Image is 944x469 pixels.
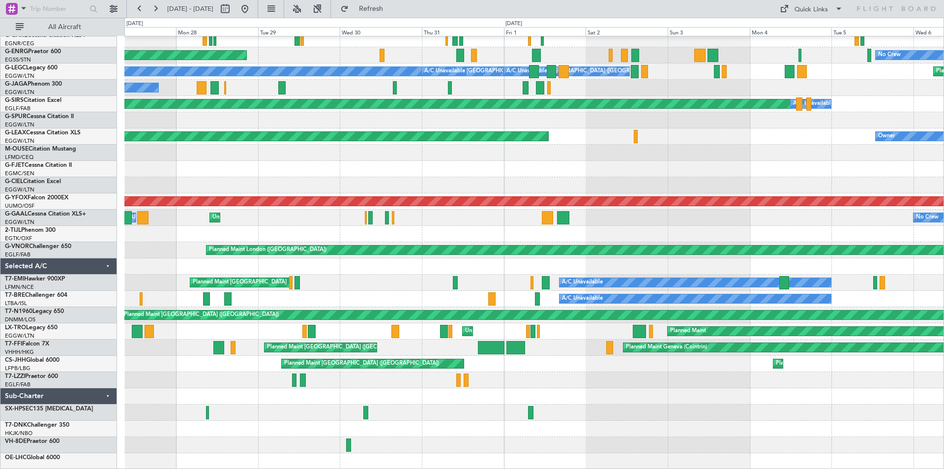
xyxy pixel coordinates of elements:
[5,276,65,282] a: T7-EMIHawker 900XP
[5,406,26,412] span: SX-HPS
[878,48,901,63] div: No Crew
[5,381,30,388] a: EGLF/FAB
[340,27,422,36] div: Wed 30
[775,1,848,17] button: Quick Links
[5,114,74,120] a: G-SPURCessna Citation II
[424,64,584,79] div: A/C Unavailable [GEOGRAPHIC_DATA] ([GEOGRAPHIC_DATA])
[5,49,61,55] a: G-ENRGPraetor 600
[5,97,24,103] span: G-SIRS
[94,27,176,36] div: Sun 27
[5,438,27,444] span: VH-8DE
[5,162,25,168] span: G-FJET
[167,4,213,13] span: [DATE] - [DATE]
[5,374,58,379] a: T7-LZZIPraetor 600
[5,422,69,428] a: T7-DNKChallenger 350
[5,219,34,226] a: EGGW/LTN
[5,357,26,363] span: CS-JHH
[422,27,504,36] div: Thu 31
[5,374,25,379] span: T7-LZZI
[831,27,914,36] div: Tue 5
[506,64,666,79] div: A/C Unavailable [GEOGRAPHIC_DATA] ([GEOGRAPHIC_DATA])
[5,430,32,437] a: HKJK/NBO
[465,324,627,339] div: Unplanned Maint [GEOGRAPHIC_DATA] ([GEOGRAPHIC_DATA])
[26,24,104,31] span: All Aircraft
[5,438,59,444] a: VH-8DEPraetor 600
[5,341,49,347] a: T7-FFIFalcon 7X
[193,275,287,290] div: Planned Maint [GEOGRAPHIC_DATA]
[5,65,58,71] a: G-LEGCLegacy 600
[5,300,27,307] a: LTBA/ISL
[5,283,34,291] a: LFMN/NCE
[5,146,76,152] a: M-OUSECitation Mustang
[916,210,939,225] div: No Crew
[5,455,60,461] a: OE-LHCGlobal 6000
[5,65,26,71] span: G-LEGC
[5,365,30,372] a: LFPB/LBG
[5,235,32,242] a: EGTK/OXF
[5,251,30,258] a: EGLF/FAB
[5,211,28,217] span: G-GAAL
[5,72,34,80] a: EGGW/LTN
[5,137,34,145] a: EGGW/LTN
[5,195,28,201] span: G-YFOX
[5,244,71,250] a: G-VNORChallenger 650
[5,121,34,128] a: EGGW/LTN
[5,40,34,47] a: EGNR/CEG
[5,179,23,185] span: G-CIEL
[878,129,895,144] div: Owner
[5,154,33,161] a: LFMD/CEQ
[5,341,22,347] span: T7-FFI
[5,211,86,217] a: G-GAALCessna Citation XLS+
[5,227,56,233] a: 2-TIJLPhenom 300
[626,340,707,355] div: Planned Maint Geneva (Cointrin)
[30,1,87,16] input: Trip Number
[5,130,81,136] a: G-LEAXCessna Citation XLS
[209,243,326,257] div: Planned Maint London ([GEOGRAPHIC_DATA])
[795,5,828,15] div: Quick Links
[562,291,603,306] div: A/C Unavailable
[776,356,931,371] div: Planned Maint [GEOGRAPHIC_DATA] ([GEOGRAPHIC_DATA])
[5,276,24,282] span: T7-EMI
[5,325,58,331] a: LX-TROLegacy 650
[5,202,34,210] a: UUMO/OSF
[351,5,392,12] span: Refresh
[5,406,93,412] a: SX-HPSEC135 [MEDICAL_DATA]
[284,356,439,371] div: Planned Maint [GEOGRAPHIC_DATA] ([GEOGRAPHIC_DATA])
[668,27,750,36] div: Sun 3
[336,1,395,17] button: Refresh
[5,325,26,331] span: LX-TRO
[5,130,26,136] span: G-LEAX
[5,97,61,103] a: G-SIRSCitation Excel
[793,96,834,111] div: A/C Unavailable
[5,179,61,185] a: G-CIELCitation Excel
[5,186,34,193] a: EGGW/LTN
[5,81,62,87] a: G-JAGAPhenom 300
[562,275,603,290] div: A/C Unavailable
[5,162,72,168] a: G-FJETCessna Citation II
[750,27,832,36] div: Mon 4
[5,146,29,152] span: M-OUSE
[5,309,32,314] span: T7-N1960
[670,324,706,339] div: Planned Maint
[5,49,28,55] span: G-ENRG
[126,20,143,28] div: [DATE]
[5,455,27,461] span: OE-LHC
[11,19,107,35] button: All Aircraft
[5,348,34,356] a: VHHH/HKG
[505,20,522,28] div: [DATE]
[5,170,34,177] a: EGMC/SEN
[5,105,30,112] a: EGLF/FAB
[5,332,34,340] a: EGGW/LTN
[5,227,21,233] span: 2-TIJL
[124,308,279,322] div: Planned Maint [GEOGRAPHIC_DATA] ([GEOGRAPHIC_DATA])
[5,195,68,201] a: G-YFOXFalcon 2000EX
[5,316,35,323] a: DNMM/LOS
[5,292,67,298] a: T7-BREChallenger 604
[267,340,431,355] div: Planned Maint [GEOGRAPHIC_DATA] ([GEOGRAPHIC_DATA] Intl)
[5,292,25,298] span: T7-BRE
[258,27,340,36] div: Tue 29
[5,56,31,63] a: EGSS/STN
[5,81,28,87] span: G-JAGA
[5,89,34,96] a: EGGW/LTN
[176,27,258,36] div: Mon 28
